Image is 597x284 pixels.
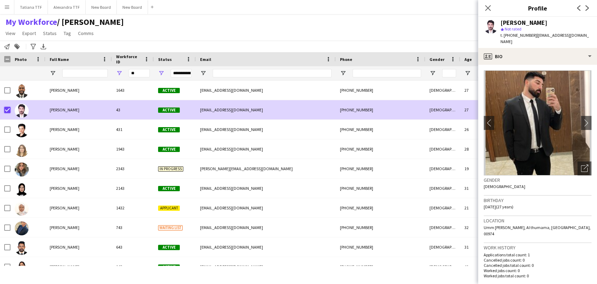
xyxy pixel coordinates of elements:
div: 143 [112,257,154,276]
img: Shafeek Thekkiyeduth [15,241,29,255]
img: Khadija Younes [15,162,29,176]
span: [PERSON_NAME] [50,166,79,171]
div: [DEMOGRAPHIC_DATA] [425,139,460,159]
input: Age Filter Input [477,69,485,77]
div: 43 [112,100,154,119]
img: Cristina Andrianova [15,123,29,137]
div: 41 [460,257,490,276]
button: New Board [86,0,117,14]
img: Nedra Ben nasr [15,221,29,235]
input: Full Name Filter Input [62,69,108,77]
a: View [3,29,18,38]
span: Active [158,127,180,132]
img: Beshr Kamand [15,104,29,118]
button: Open Filter Menu [200,70,206,76]
button: Open Filter Menu [158,70,164,76]
div: 1432 [112,198,154,217]
p: Worked jobs count: 0 [484,268,591,273]
div: [DEMOGRAPHIC_DATA] [425,81,460,100]
a: My Workforce [6,17,57,27]
a: Status [40,29,59,38]
div: [EMAIL_ADDRESS][DOMAIN_NAME] [196,81,336,100]
p: Worked jobs total count: 0 [484,273,591,278]
input: Gender Filter Input [442,69,456,77]
div: 26 [460,120,490,139]
div: [DEMOGRAPHIC_DATA] [425,100,460,119]
span: Email [200,57,211,62]
span: [PERSON_NAME] [50,146,79,152]
h3: Profile [478,4,597,13]
app-action-btn: Advanced filters [29,42,37,51]
div: 2343 [112,159,154,178]
span: Active [158,186,180,191]
span: [DATE] (27 years) [484,204,513,209]
span: Photo [15,57,27,62]
button: Open Filter Menu [429,70,436,76]
span: [PERSON_NAME] [50,127,79,132]
span: In progress [158,166,183,172]
div: [PHONE_NUMBER] [336,139,425,159]
span: [PERSON_NAME] [50,264,79,269]
div: [EMAIL_ADDRESS][DOMAIN_NAME] [196,198,336,217]
input: Email Filter Input [213,69,332,77]
button: New Board [117,0,148,14]
input: Workforce ID Filter Input [129,69,150,77]
span: Waiting list [158,225,183,230]
img: Zeinab Hamieh [15,261,29,275]
a: Export [20,29,39,38]
span: Tag [64,30,71,36]
div: 31 [460,237,490,257]
div: [DEMOGRAPHIC_DATA] [425,159,460,178]
span: Full Name [50,57,69,62]
span: Active [158,245,180,250]
span: Workforce ID [116,54,141,64]
img: Abdlrhman Mohmmed [15,84,29,98]
div: 27 [460,100,490,119]
h3: Location [484,217,591,224]
img: Hamia Ouidad [15,143,29,157]
div: [DEMOGRAPHIC_DATA] [425,120,460,139]
div: 743 [112,218,154,237]
button: Open Filter Menu [50,70,56,76]
div: [PHONE_NUMBER] [336,100,425,119]
span: [PERSON_NAME] [50,225,79,230]
div: [PERSON_NAME] [500,20,547,26]
div: 1643 [112,81,154,100]
div: [DEMOGRAPHIC_DATA] [425,237,460,257]
button: Tatiana TTF [14,0,48,14]
div: [PHONE_NUMBER] [336,159,425,178]
div: [DEMOGRAPHIC_DATA] [425,179,460,198]
img: Manar Kherrat [15,182,29,196]
button: Open Filter Menu [464,70,471,76]
div: Bio [478,48,597,65]
span: Export [22,30,36,36]
span: [PERSON_NAME] [50,88,79,93]
span: t. [PHONE_NUMBER] [500,33,537,38]
div: 32 [460,218,490,237]
div: 28 [460,139,490,159]
button: Open Filter Menu [340,70,346,76]
div: [EMAIL_ADDRESS][DOMAIN_NAME] [196,218,336,237]
input: Phone Filter Input [353,69,421,77]
app-action-btn: Notify workforce [3,42,11,51]
span: Not rated [505,26,521,32]
span: [PERSON_NAME] [50,186,79,191]
span: Active [158,108,180,113]
span: Active [158,88,180,93]
div: [PHONE_NUMBER] [336,81,425,100]
span: View [6,30,15,36]
p: Cancelled jobs count: 0 [484,257,591,263]
div: Open photos pop-in [577,161,591,175]
span: [PERSON_NAME] [50,107,79,112]
div: [PERSON_NAME][EMAIL_ADDRESS][DOMAIN_NAME] [196,159,336,178]
h3: Work history [484,244,591,251]
h3: Birthday [484,197,591,203]
a: Comms [75,29,97,38]
div: [EMAIL_ADDRESS][DOMAIN_NAME] [196,237,336,257]
span: Umm [PERSON_NAME], Al thumama, [GEOGRAPHIC_DATA], 00974 [484,225,591,236]
div: [PHONE_NUMBER] [336,179,425,198]
app-action-btn: Export XLSX [39,42,48,51]
div: [EMAIL_ADDRESS][DOMAIN_NAME] [196,100,336,119]
div: 1943 [112,139,154,159]
div: 431 [112,120,154,139]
